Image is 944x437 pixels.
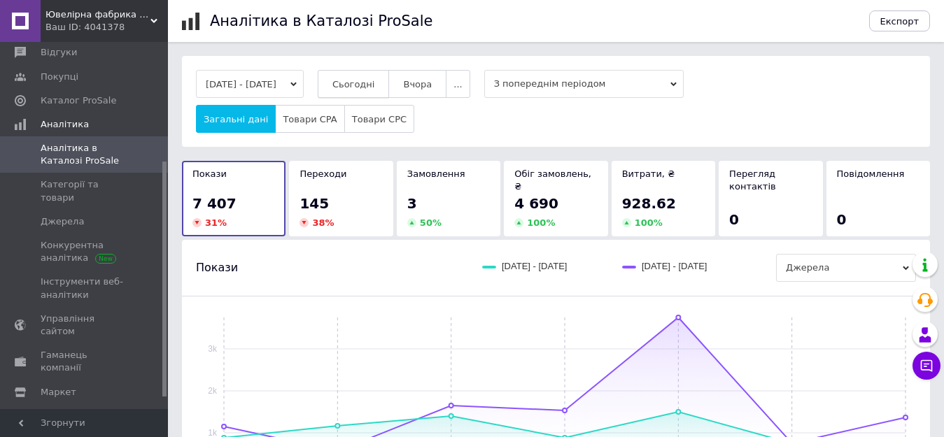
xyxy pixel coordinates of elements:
[776,254,916,282] span: Джерела
[41,46,77,59] span: Відгуки
[41,142,129,167] span: Аналітика в Каталозі ProSale
[880,16,920,27] span: Експорт
[192,169,227,179] span: Покази
[514,169,591,192] span: Обіг замовлень, ₴
[407,195,417,212] span: 3
[837,169,905,179] span: Повідомлення
[283,114,337,124] span: Товари CPA
[41,275,129,301] span: Інструменти веб-аналітики
[204,114,268,124] span: Загальні дані
[41,178,129,203] span: Категорії та товари
[41,386,76,399] span: Маркет
[41,239,129,264] span: Конкурентна аналітика
[318,70,390,98] button: Сьогодні
[192,195,237,212] span: 7 407
[514,195,558,212] span: 4 690
[388,70,446,98] button: Вчора
[352,114,407,124] span: Товари CPC
[205,217,227,228] span: 31 %
[41,71,78,83] span: Покупці
[622,195,676,212] span: 928.62
[41,118,89,131] span: Аналітика
[45,8,150,21] span: Ювелірна фабрика Kalinin Silver
[41,313,129,338] span: Управління сайтом
[210,13,432,29] h1: Аналітика в Каталозі ProSale
[453,79,462,89] span: ...
[729,211,739,228] span: 0
[196,105,276,133] button: Загальні дані
[344,105,414,133] button: Товари CPC
[196,70,304,98] button: [DATE] - [DATE]
[837,211,847,228] span: 0
[41,215,84,228] span: Джерела
[41,349,129,374] span: Гаманець компанії
[622,169,675,179] span: Витрати, ₴
[41,94,116,107] span: Каталог ProSale
[208,344,218,354] text: 3k
[869,10,931,31] button: Експорт
[45,21,168,34] div: Ваш ID: 4041378
[403,79,432,89] span: Вчора
[332,79,375,89] span: Сьогодні
[275,105,344,133] button: Товари CPA
[196,260,238,275] span: Покази
[420,217,442,228] span: 50 %
[729,169,776,192] span: Перегляд контактів
[635,217,663,228] span: 100 %
[484,70,684,98] span: З попереднім періодом
[208,386,218,396] text: 2k
[527,217,555,228] span: 100 %
[300,195,329,212] span: 145
[300,169,346,179] span: Переходи
[312,217,334,228] span: 38 %
[446,70,470,98] button: ...
[407,169,465,179] span: Замовлення
[913,352,941,380] button: Чат з покупцем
